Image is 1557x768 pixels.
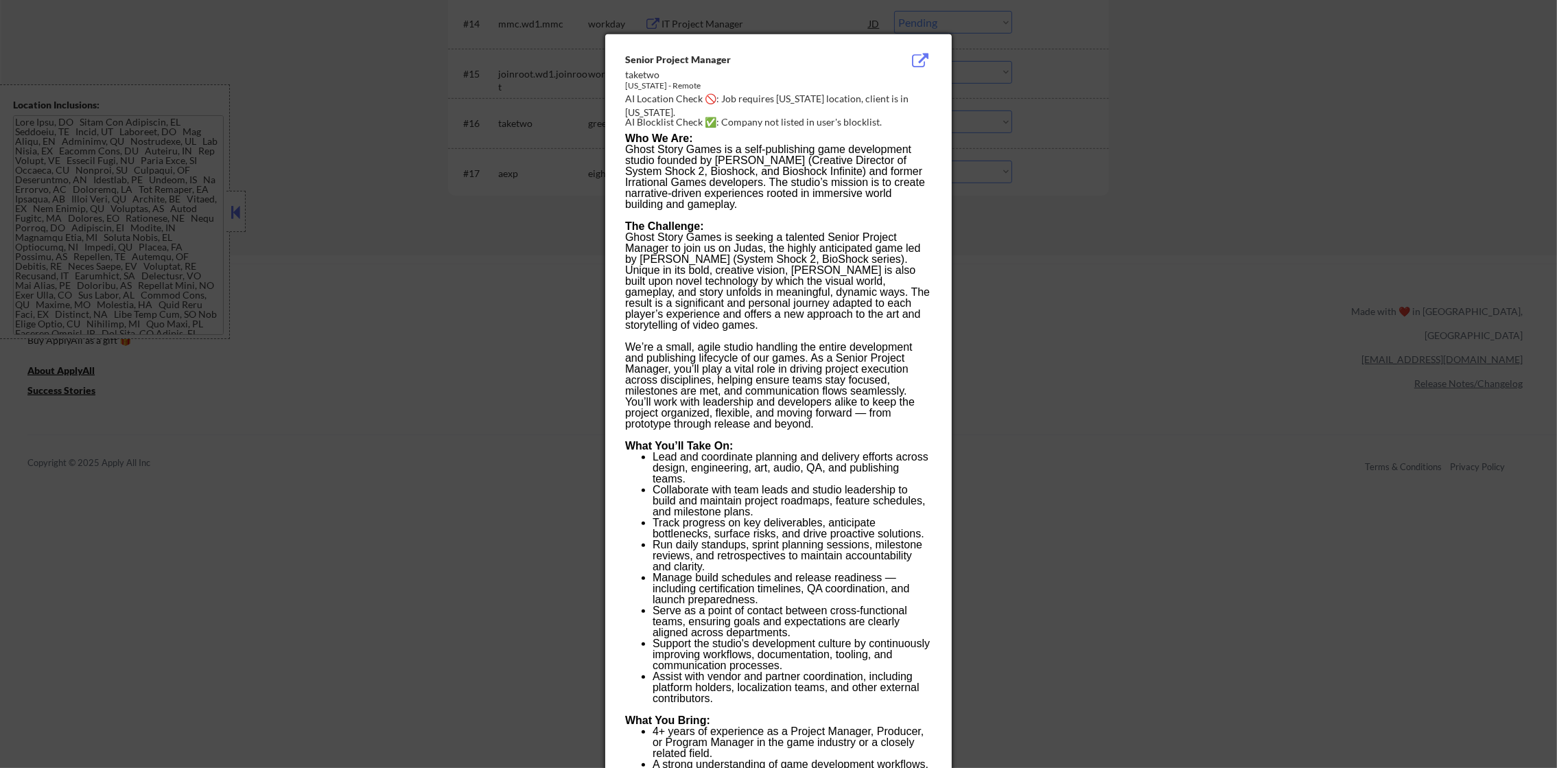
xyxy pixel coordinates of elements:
p: Lead and coordinate planning and delivery efforts across design, engineering, art, audio, QA, and... [653,452,931,485]
strong: Who We Are: [625,132,693,144]
p: We’re a small, agile studio handling the entire development and publishing lifecycle of our games... [625,342,931,430]
div: AI Location Check 🚫: Job requires [US_STATE] location, client is in [US_STATE]. [625,92,937,119]
div: taketwo [625,68,863,82]
p: Track progress on key deliverables, anticipate bottlenecks, surface risks, and drive proactive so... [653,517,931,539]
p: Run daily standups, sprint planning sessions, milestone reviews, and retrospectives to maintain a... [653,539,931,572]
p: Support the studio's development culture by continuously improving workflows, documentation, tool... [653,638,931,671]
p: Ghost Story Games is seeking a talented Senior Project Manager to join us on Judas, the highly an... [625,232,931,331]
div: AI Blocklist Check ✅: Company not listed in user's blocklist. [625,115,937,129]
div: Senior Project Manager [625,53,863,67]
p: Collaborate with team leads and studio leadership to build and maintain project roadmaps, feature... [653,485,931,517]
strong: The Challenge: [625,220,704,232]
p: 4+ years of experience as a Project Manager, Producer, or Program Manager in the game industry or... [653,726,931,759]
p: Assist with vendor and partner coordination, including platform holders, localization teams, and ... [653,671,931,704]
strong: What You’ll Take On: [625,440,733,452]
p: Serve as a point of contact between cross-functional teams, ensuring goals and expectations are c... [653,605,931,638]
div: [US_STATE] - Remote [625,80,863,92]
p: Manage build schedules and release readiness — including certification timelines, QA coordination... [653,572,931,605]
p: Ghost Story Games is a self-publishing game development studio founded by [PERSON_NAME] (Creative... [625,144,931,210]
strong: What You Bring: [625,714,710,726]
